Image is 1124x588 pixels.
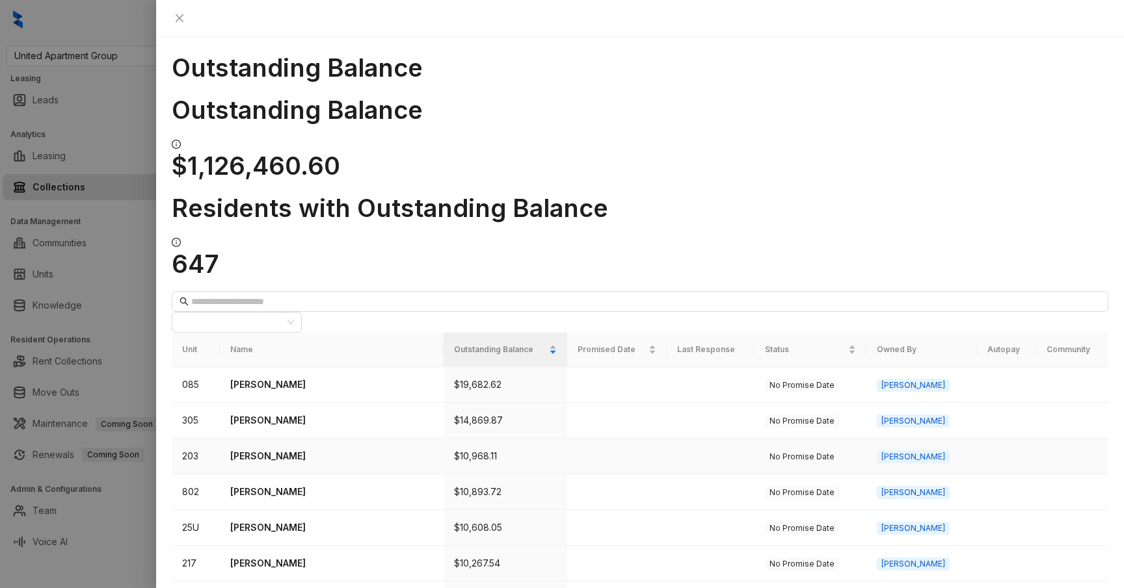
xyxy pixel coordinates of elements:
[578,344,646,356] span: Promised Date
[755,333,866,367] th: Status
[172,403,220,439] td: 305
[172,367,220,403] td: 085
[444,439,567,474] td: $10,968.11
[444,546,567,582] td: $10,267.54
[877,557,950,570] span: [PERSON_NAME]
[765,522,839,535] span: No Promise Date
[230,449,433,463] p: [PERSON_NAME]
[765,557,839,570] span: No Promise Date
[1036,333,1108,367] th: Community
[877,450,950,463] span: [PERSON_NAME]
[765,415,839,428] span: No Promise Date
[866,333,977,367] th: Owned By
[877,522,950,535] span: [PERSON_NAME]
[877,486,950,499] span: [PERSON_NAME]
[230,520,433,535] p: [PERSON_NAME]
[180,297,189,306] span: search
[765,344,846,356] span: Status
[172,439,220,474] td: 203
[444,403,567,439] td: $14,869.87
[230,377,433,392] p: [PERSON_NAME]
[444,474,567,510] td: $10,893.72
[667,333,755,367] th: Last Response
[172,238,181,247] span: info-circle
[567,333,667,367] th: Promised Date
[765,486,839,499] span: No Promise Date
[230,485,433,499] p: [PERSON_NAME]
[444,510,567,546] td: $10,608.05
[877,415,950,428] span: [PERSON_NAME]
[172,333,220,367] th: Unit
[230,413,433,428] p: [PERSON_NAME]
[977,333,1037,367] th: Autopay
[172,140,181,149] span: info-circle
[172,53,1108,83] h1: Outstanding Balance
[172,474,220,510] td: 802
[230,556,433,570] p: [PERSON_NAME]
[174,13,185,23] span: close
[877,379,950,392] span: [PERSON_NAME]
[172,95,1108,125] h1: Outstanding Balance
[172,546,220,582] td: 217
[454,344,546,356] span: Outstanding Balance
[172,151,1108,181] h1: $1,126,460.60
[444,367,567,403] td: $19,682.62
[172,193,1108,223] h1: Residents with Outstanding Balance
[765,450,839,463] span: No Promise Date
[172,510,220,546] td: 25U
[172,10,187,26] button: Close
[765,379,839,392] span: No Promise Date
[220,333,444,367] th: Name
[172,249,1108,279] h1: 647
